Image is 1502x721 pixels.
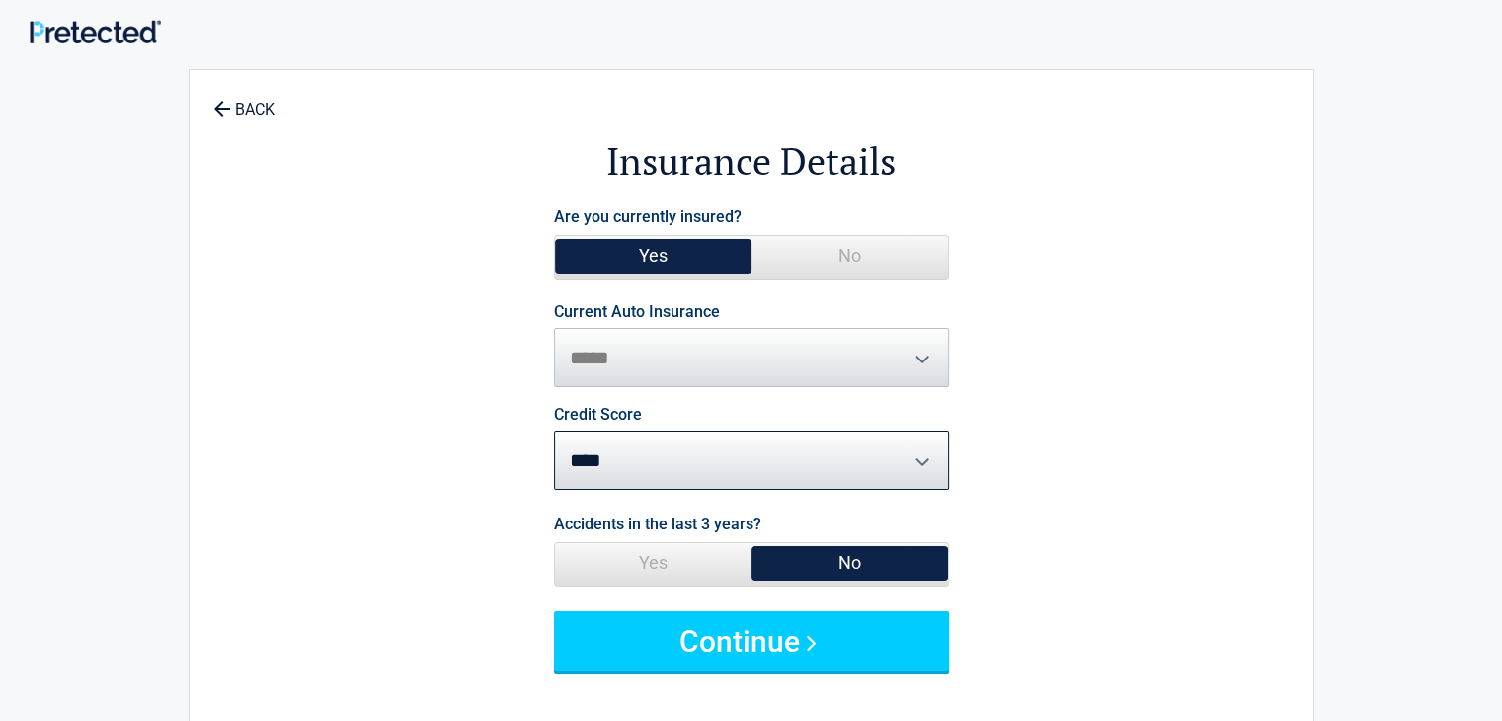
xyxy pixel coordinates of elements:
[298,136,1205,187] h2: Insurance Details
[751,236,948,276] span: No
[555,236,751,276] span: Yes
[554,407,642,423] label: Credit Score
[554,511,761,537] label: Accidents in the last 3 years?
[555,543,751,583] span: Yes
[554,304,720,320] label: Current Auto Insurance
[554,203,742,230] label: Are you currently insured?
[554,611,949,671] button: Continue
[30,20,161,43] img: Main Logo
[751,543,948,583] span: No
[209,83,278,118] a: BACK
